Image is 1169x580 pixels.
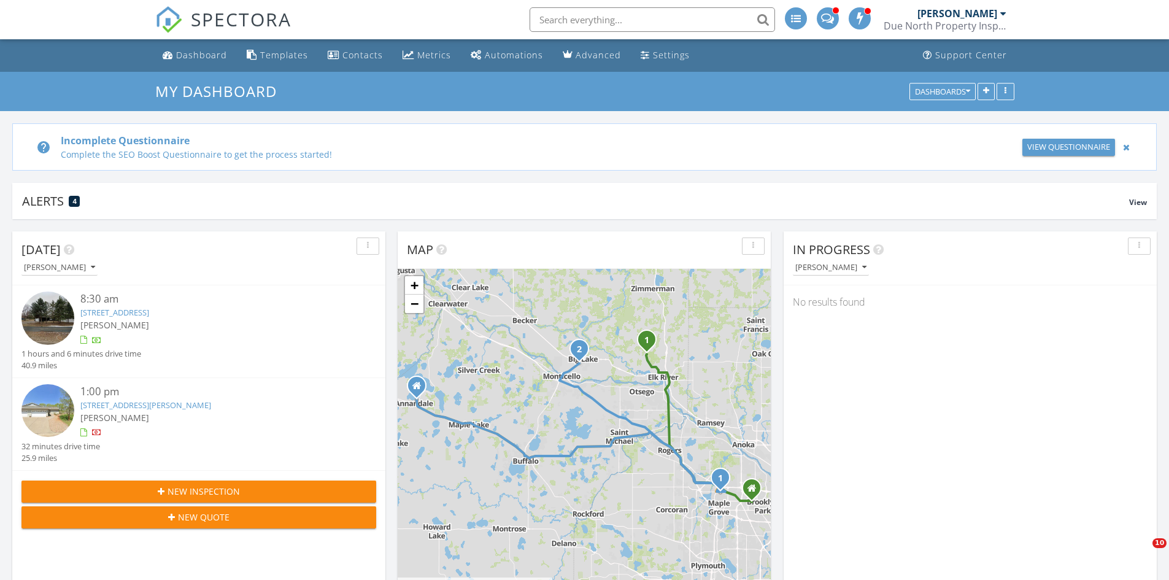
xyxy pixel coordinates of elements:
[22,193,1129,209] div: Alerts
[909,83,976,100] button: Dashboards
[405,295,423,313] a: Zoom out
[72,197,77,206] span: 4
[21,481,376,503] button: New Inspection
[21,452,100,464] div: 25.9 miles
[342,49,383,61] div: Contacts
[24,263,95,272] div: [PERSON_NAME]
[80,292,347,307] div: 8:30 am
[21,384,376,464] a: 1:00 pm [STREET_ADDRESS][PERSON_NAME] [PERSON_NAME] 32 minutes drive time 25.9 miles
[793,260,869,276] button: [PERSON_NAME]
[784,285,1157,319] div: No results found
[36,140,51,155] i: help
[191,6,291,32] span: SPECTORA
[636,44,695,67] a: Settings
[417,49,451,61] div: Metrics
[323,44,388,67] a: Contacts
[61,148,954,161] div: Complete the SEO Boost Questionnaire to get the process started!
[405,276,423,295] a: Zoom in
[1127,538,1157,568] iframe: Intercom live chat
[417,385,424,393] div: 445 Pleasant Ave N, Annandale Minnesota 55302
[168,485,240,498] span: New Inspection
[576,49,621,61] div: Advanced
[21,506,376,528] button: New Quote
[718,474,723,483] i: 1
[80,400,211,411] a: [STREET_ADDRESS][PERSON_NAME]
[21,441,100,452] div: 32 minutes drive time
[407,241,433,258] span: Map
[155,17,291,42] a: SPECTORA
[530,7,775,32] input: Search everything...
[579,349,587,356] div: 635 Norwood Ln, Big Lake, MN 55309
[80,319,149,331] span: [PERSON_NAME]
[558,44,626,67] a: Advanced
[176,49,227,61] div: Dashboard
[918,44,1012,67] a: Support Center
[935,49,1007,61] div: Support Center
[752,488,759,495] div: 6733 84th Ave N, Brooklyn Park MN 55445
[398,44,456,67] a: Metrics
[178,511,230,524] span: New Quote
[1027,141,1110,153] div: View Questionnaire
[915,87,970,96] div: Dashboards
[21,348,141,360] div: 1 hours and 6 minutes drive time
[485,49,543,61] div: Automations
[80,307,149,318] a: [STREET_ADDRESS]
[21,241,61,258] span: [DATE]
[80,384,347,400] div: 1:00 pm
[644,336,649,345] i: 1
[21,384,74,437] img: streetview
[653,49,690,61] div: Settings
[1022,139,1115,156] a: View Questionnaire
[21,292,74,344] img: streetview
[795,263,866,272] div: [PERSON_NAME]
[155,81,287,101] a: My Dashboard
[21,260,98,276] button: [PERSON_NAME]
[242,44,313,67] a: Templates
[80,412,149,423] span: [PERSON_NAME]
[155,6,182,33] img: The Best Home Inspection Software - Spectora
[884,20,1006,32] div: Due North Property Inspection
[466,44,548,67] a: Automations (Advanced)
[21,292,376,371] a: 8:30 am [STREET_ADDRESS] [PERSON_NAME] 1 hours and 6 minutes drive time 40.9 miles
[21,360,141,371] div: 40.9 miles
[1129,197,1147,207] span: View
[720,478,728,485] div: 12487 93rd Ave N, Maple Grove, MN 55369
[61,133,954,148] div: Incomplete Questionnaire
[917,7,997,20] div: [PERSON_NAME]
[1152,538,1167,548] span: 10
[260,49,308,61] div: Templates
[793,241,870,258] span: In Progress
[647,339,654,347] div: 20401 Elk Lake Rd NW, Elk River, MN 55330
[577,346,582,354] i: 2
[158,44,232,67] a: Dashboard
